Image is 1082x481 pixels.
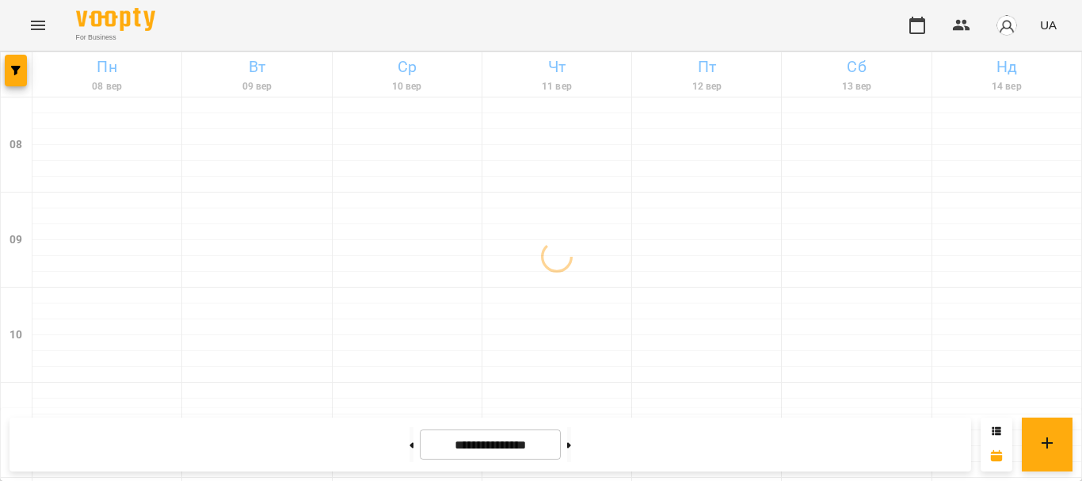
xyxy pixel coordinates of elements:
h6: Вт [185,55,329,79]
img: Voopty Logo [76,8,155,31]
span: For Business [76,32,155,43]
img: avatar_s.png [996,14,1018,36]
h6: 10 вер [335,79,479,94]
h6: 09 [10,231,22,249]
button: UA [1034,10,1063,40]
h6: Пн [35,55,179,79]
h6: 09 вер [185,79,329,94]
h6: 13 вер [784,79,928,94]
h6: 08 вер [35,79,179,94]
h6: 14 вер [935,79,1079,94]
h6: 08 [10,136,22,154]
h6: Ср [335,55,479,79]
button: Menu [19,6,57,44]
span: UA [1040,17,1057,33]
h6: Пт [634,55,779,79]
h6: 10 [10,326,22,344]
h6: Чт [485,55,629,79]
h6: 12 вер [634,79,779,94]
h6: 11 вер [485,79,629,94]
h6: Сб [784,55,928,79]
h6: Нд [935,55,1079,79]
